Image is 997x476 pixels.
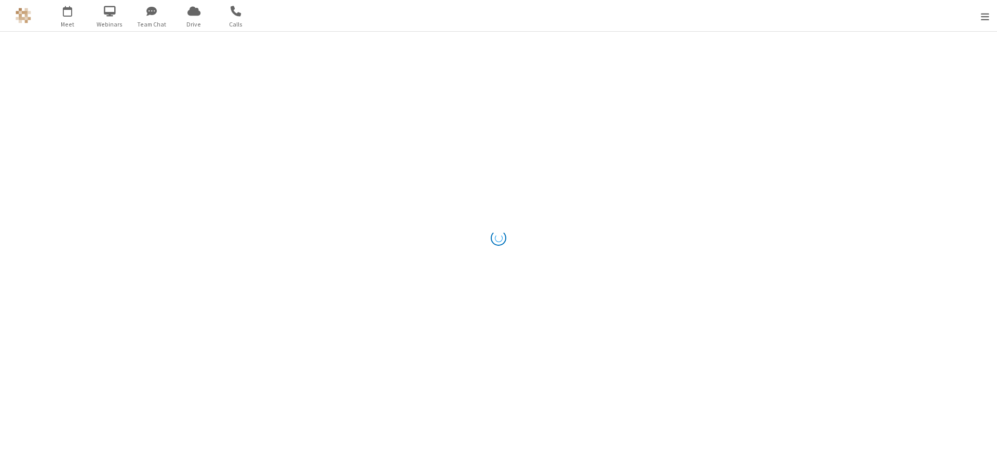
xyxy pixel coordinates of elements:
[48,20,87,29] span: Meet
[16,8,31,23] img: QA Selenium DO NOT DELETE OR CHANGE
[174,20,213,29] span: Drive
[90,20,129,29] span: Webinars
[132,20,171,29] span: Team Chat
[217,20,255,29] span: Calls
